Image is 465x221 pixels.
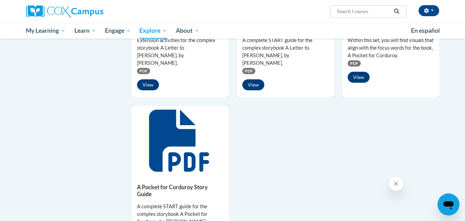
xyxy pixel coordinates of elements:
div: Main menu [16,23,450,39]
span: Hi. How can we help? [4,5,56,10]
div: Within this set, you will find visuals that align with the focus words for the book, A Pocket for... [348,37,434,59]
input: Search Courses [336,7,391,16]
span: En español [411,27,440,34]
a: About [171,23,204,39]
a: Engage [101,23,135,39]
a: Explore [135,23,171,39]
span: PDF [137,68,150,74]
span: About [176,27,199,35]
button: Account Settings [419,5,439,16]
a: En español [406,23,444,38]
h5: A Pocket for Corduroy Story Guide [137,184,223,197]
span: PDF [242,68,255,74]
iframe: Button to launch messaging window [437,193,459,215]
span: Learn [74,27,96,35]
a: Cox Campus [26,5,157,18]
button: Search [391,7,402,16]
a: My Learning [22,23,70,39]
span: Explore [139,27,167,35]
div: A complete START guide for the complex storybook A Letter to [PERSON_NAME], by [PERSON_NAME]. [242,37,329,67]
button: View [348,72,370,83]
span: My Learning [26,27,65,35]
a: Learn [70,23,101,39]
button: View [242,79,264,90]
div: Extension activities for the complex storybook A Letter to [PERSON_NAME], by [PERSON_NAME]. [137,37,223,67]
span: PDF [348,60,361,67]
iframe: Close message [389,177,403,191]
button: View [137,79,159,90]
img: Cox Campus [26,5,103,18]
span: Engage [105,27,131,35]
